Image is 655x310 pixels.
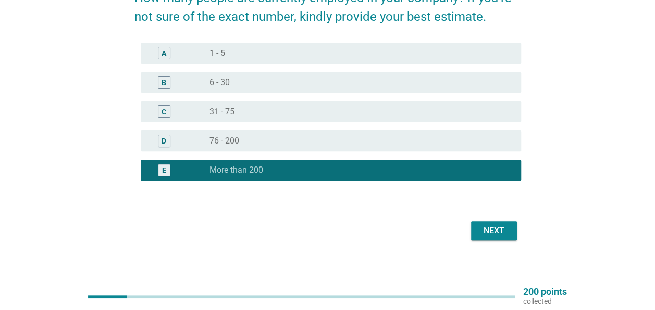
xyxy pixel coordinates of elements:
[209,165,263,175] label: More than 200
[162,106,166,117] div: C
[162,165,166,176] div: E
[523,296,567,306] p: collected
[523,287,567,296] p: 200 points
[209,136,239,146] label: 76 - 200
[479,224,509,237] div: Next
[209,77,230,88] label: 6 - 30
[162,136,166,147] div: D
[209,48,225,58] label: 1 - 5
[471,221,517,240] button: Next
[162,48,166,59] div: A
[209,106,234,117] label: 31 - 75
[162,77,166,88] div: B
